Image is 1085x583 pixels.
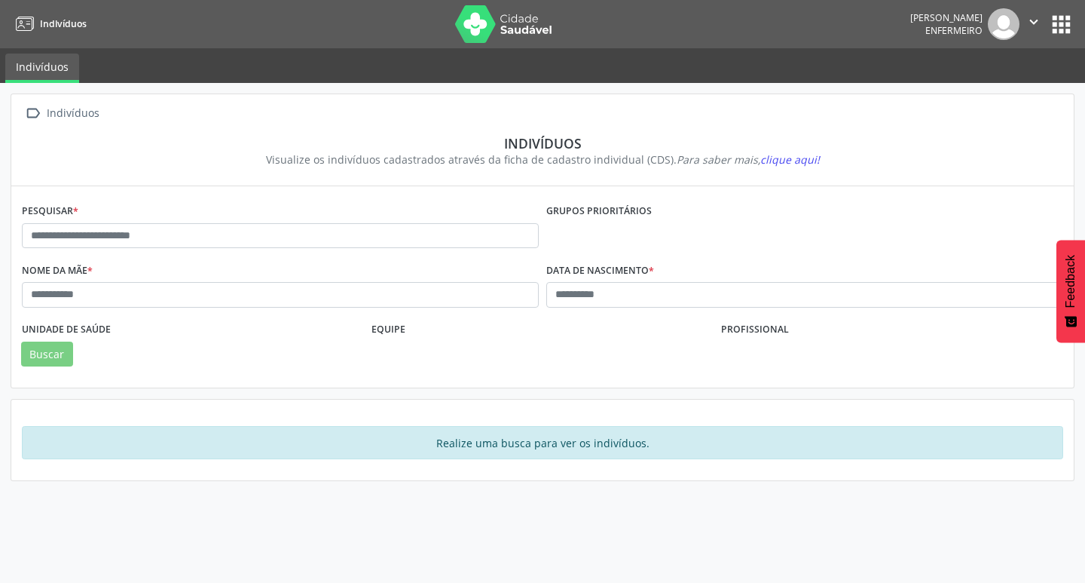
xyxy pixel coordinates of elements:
span: Feedback [1064,255,1077,308]
div: Indivíduos [44,103,102,124]
i:  [1025,14,1042,30]
label: Pesquisar [22,200,78,223]
div: Visualize os indivíduos cadastrados através da ficha de cadastro individual (CDS). [32,152,1053,167]
label: Equipe [371,318,405,342]
i: Para saber mais, [677,152,820,167]
i:  [22,103,44,124]
button: Buscar [21,342,73,367]
label: Nome da mãe [22,259,93,282]
label: Data de nascimento [546,259,654,282]
div: [PERSON_NAME] [910,11,983,24]
label: Unidade de saúde [22,318,111,342]
span: Indivíduos [40,17,87,30]
a:  Indivíduos [22,103,102,124]
button: Feedback - Mostrar pesquisa [1056,240,1085,342]
span: Enfermeiro [925,24,983,37]
a: Indivíduos [11,11,87,36]
button:  [1019,8,1048,40]
button: apps [1048,11,1074,38]
a: Indivíduos [5,54,79,83]
div: Realize uma busca para ver os indivíduos. [22,426,1063,459]
div: Indivíduos [32,135,1053,152]
span: clique aqui! [760,152,820,167]
label: Grupos prioritários [546,200,652,223]
img: img [988,8,1019,40]
label: Profissional [721,318,789,342]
